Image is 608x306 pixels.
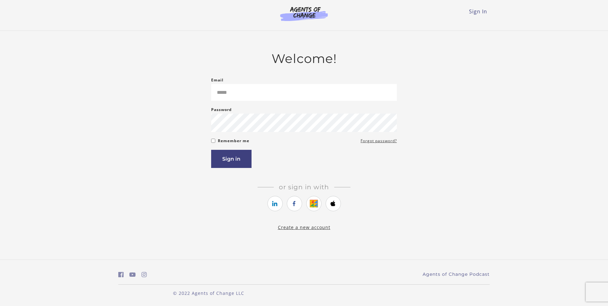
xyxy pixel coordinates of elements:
[423,271,490,278] a: Agents of Change Podcast
[129,272,136,278] i: https://www.youtube.com/c/AgentsofChangeTestPrepbyMeaganMitchell (Open in a new window)
[118,272,124,278] i: https://www.facebook.com/groups/aswbtestprep (Open in a new window)
[211,150,252,168] button: Sign in
[211,76,224,84] label: Email
[469,8,487,15] a: Sign In
[218,137,249,145] label: Remember me
[211,51,397,66] h2: Welcome!
[306,196,321,211] a: https://courses.thinkific.com/users/auth/google?ss%5Breferral%5D=&ss%5Buser_return_to%5D=&ss%5Bvi...
[273,6,335,21] img: Agents of Change Logo
[142,270,147,279] a: https://www.instagram.com/agentsofchangeprep/ (Open in a new window)
[211,106,232,114] label: Password
[118,290,299,296] p: © 2022 Agents of Change LLC
[142,272,147,278] i: https://www.instagram.com/agentsofchangeprep/ (Open in a new window)
[274,183,334,191] span: Or sign in with
[326,196,341,211] a: https://courses.thinkific.com/users/auth/apple?ss%5Breferral%5D=&ss%5Buser_return_to%5D=&ss%5Bvis...
[267,196,283,211] a: https://courses.thinkific.com/users/auth/linkedin?ss%5Breferral%5D=&ss%5Buser_return_to%5D=&ss%5B...
[361,137,397,145] a: Forgot password?
[118,270,124,279] a: https://www.facebook.com/groups/aswbtestprep (Open in a new window)
[129,270,136,279] a: https://www.youtube.com/c/AgentsofChangeTestPrepbyMeaganMitchell (Open in a new window)
[278,224,330,230] a: Create a new account
[287,196,302,211] a: https://courses.thinkific.com/users/auth/facebook?ss%5Breferral%5D=&ss%5Buser_return_to%5D=&ss%5B...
